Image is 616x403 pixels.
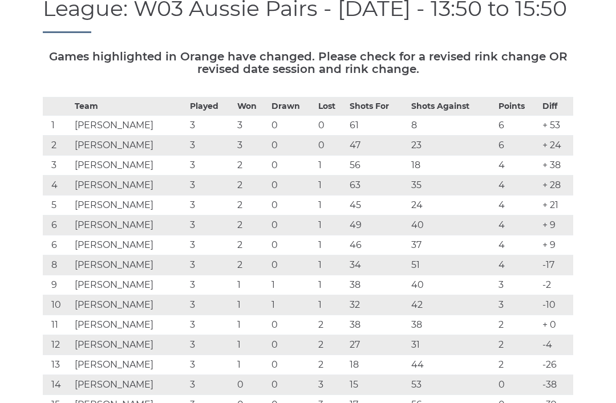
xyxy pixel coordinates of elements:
[315,216,347,236] td: 1
[408,256,496,276] td: 51
[496,236,540,256] td: 4
[72,216,188,236] td: [PERSON_NAME]
[72,156,188,176] td: [PERSON_NAME]
[496,196,540,216] td: 4
[72,316,188,336] td: [PERSON_NAME]
[540,256,573,276] td: -17
[315,136,347,156] td: 0
[540,196,573,216] td: + 21
[496,176,540,196] td: 4
[347,356,408,376] td: 18
[496,356,540,376] td: 2
[347,376,408,396] td: 15
[408,336,496,356] td: 31
[43,316,72,336] td: 11
[269,316,315,336] td: 0
[315,196,347,216] td: 1
[496,316,540,336] td: 2
[234,176,269,196] td: 2
[269,336,315,356] td: 0
[187,296,234,316] td: 3
[408,136,496,156] td: 23
[234,356,269,376] td: 1
[269,136,315,156] td: 0
[315,236,347,256] td: 1
[43,336,72,356] td: 12
[187,356,234,376] td: 3
[408,116,496,136] td: 8
[496,116,540,136] td: 6
[315,156,347,176] td: 1
[496,296,540,316] td: 3
[187,116,234,136] td: 3
[408,176,496,196] td: 35
[540,216,573,236] td: + 9
[347,336,408,356] td: 27
[234,336,269,356] td: 1
[315,376,347,396] td: 3
[234,236,269,256] td: 2
[72,356,188,376] td: [PERSON_NAME]
[347,156,408,176] td: 56
[72,196,188,216] td: [PERSON_NAME]
[187,316,234,336] td: 3
[43,276,72,296] td: 9
[347,136,408,156] td: 47
[234,376,269,396] td: 0
[540,316,573,336] td: + 0
[234,256,269,276] td: 2
[269,156,315,176] td: 0
[43,216,72,236] td: 6
[315,98,347,116] th: Lost
[187,236,234,256] td: 3
[496,256,540,276] td: 4
[234,196,269,216] td: 2
[72,98,188,116] th: Team
[234,276,269,296] td: 1
[187,196,234,216] td: 3
[187,216,234,236] td: 3
[496,376,540,396] td: 0
[315,336,347,356] td: 2
[234,116,269,136] td: 3
[234,216,269,236] td: 2
[540,98,573,116] th: Diff
[540,296,573,316] td: -10
[43,236,72,256] td: 6
[347,236,408,256] td: 46
[187,176,234,196] td: 3
[234,316,269,336] td: 1
[72,136,188,156] td: [PERSON_NAME]
[43,116,72,136] td: 1
[43,51,573,76] h5: Games highlighted in Orange have changed. Please check for a revised rink change OR revised date ...
[347,116,408,136] td: 61
[187,156,234,176] td: 3
[496,276,540,296] td: 3
[269,116,315,136] td: 0
[72,256,188,276] td: [PERSON_NAME]
[347,316,408,336] td: 38
[315,356,347,376] td: 2
[72,376,188,396] td: [PERSON_NAME]
[269,276,315,296] td: 1
[315,316,347,336] td: 2
[187,276,234,296] td: 3
[72,336,188,356] td: [PERSON_NAME]
[234,296,269,316] td: 1
[269,98,315,116] th: Drawn
[43,156,72,176] td: 3
[408,356,496,376] td: 44
[187,336,234,356] td: 3
[347,256,408,276] td: 34
[496,156,540,176] td: 4
[187,98,234,116] th: Played
[234,98,269,116] th: Won
[540,276,573,296] td: -2
[408,316,496,336] td: 38
[269,236,315,256] td: 0
[496,136,540,156] td: 6
[347,196,408,216] td: 45
[269,296,315,316] td: 1
[43,376,72,396] td: 14
[269,376,315,396] td: 0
